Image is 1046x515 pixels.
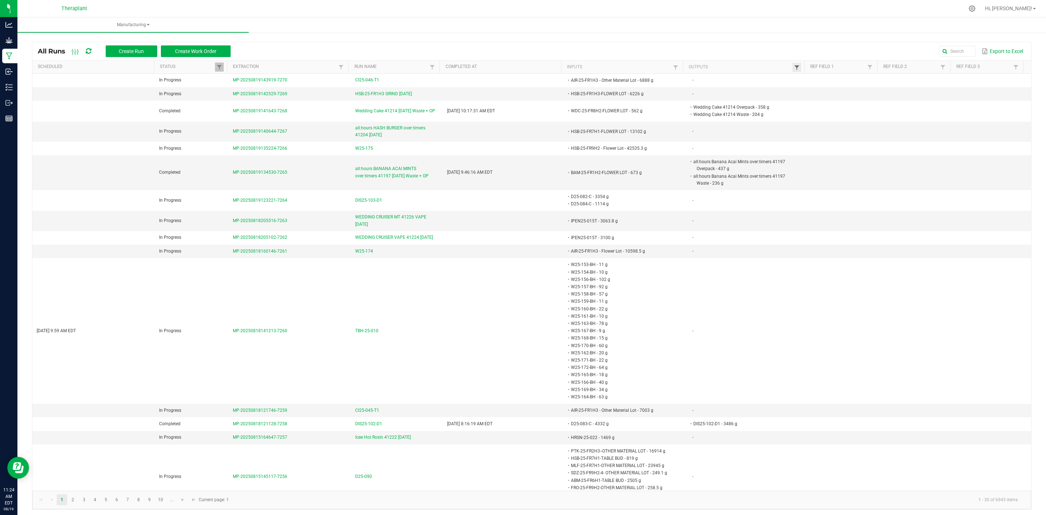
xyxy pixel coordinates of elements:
[355,145,373,152] span: W25-175
[570,469,669,476] li: SDZ-25-FR9H2-4- OTHER MATERIAL LOT - 249.1 g
[355,248,373,255] span: W25-174
[355,77,379,84] span: CI25-046-T1
[570,234,669,241] li: IPEN25-015T - 3100 g
[570,420,669,427] li: D25-083-C - 4332 g
[233,408,287,413] span: MP-20250818121746-7259
[159,129,181,134] span: In Progress
[570,305,669,313] li: W25-160-BH - 22 g
[144,494,155,505] a: Page 9
[233,494,1023,506] kendo-pager-info: 1 - 30 of 6943 items
[570,407,669,414] li: AIR-25-FR1H3 - Other Material Lot - 7003 g
[233,421,287,426] span: MP-20250818121128-7258
[166,494,177,505] a: Page 11
[570,313,669,320] li: W25-161-BH - 10 g
[32,491,1031,509] kendo-pager: Current page: 1
[688,431,810,444] td: -
[688,190,810,211] td: -
[570,462,669,469] li: MLF-25-FR7H1-OTHER MATERIAL LOT - 23945 g
[688,122,810,142] td: -
[447,421,492,426] span: [DATE] 8:16:19 AM EDT
[178,494,188,505] a: Go to the next page
[159,235,181,240] span: In Progress
[233,328,287,333] span: MP-20250818141213-7260
[671,63,680,72] a: Filter
[355,327,378,334] span: TBH-25-010
[561,61,683,74] th: Inputs
[355,234,433,241] span: WEDDING CRUISER VAPE 41224 [DATE]
[980,45,1025,57] button: Export to Excel
[447,108,495,113] span: [DATE] 10:17:31 AM EDT
[355,214,438,228] span: WEDDING CRUISER MT 41226 VAPE [DATE]
[233,129,287,134] span: MP-20250819140644-7267
[38,45,236,57] div: All Runs
[570,327,669,334] li: W25-167-BH - 9 g
[5,21,13,28] inline-svg: Analytics
[5,84,13,91] inline-svg: Inventory
[119,48,144,54] span: Create Run
[112,494,122,505] a: Page 6
[355,473,372,480] span: D25-090
[5,68,13,75] inline-svg: Inbound
[570,455,669,462] li: HSB-25-FR7H1-TABLE BUD - 819 g
[688,142,810,155] td: -
[688,258,810,404] td: -
[570,477,669,484] li: ABM-25-FR6H1-TABLE BUD - 2505 g
[355,421,382,427] span: DIS25-102-D1
[191,497,196,503] span: Go to the last page
[570,386,669,393] li: W25-169-BH - 34 g
[233,235,287,240] span: MP-20250818205102-7262
[570,276,669,283] li: W25-156-BH - 102 g
[570,217,669,225] li: IPEN25-015T - 3063.8 g
[570,447,669,455] li: PTK-25-FR2H3--OTHER MATERIAL LOT - 16914 g
[175,48,216,54] span: Create Work Order
[159,146,181,151] span: In Progress
[122,494,133,505] a: Page 7
[692,173,791,187] li: all:hours Banana Acai Mints over:timers 41197 Waste - 236 g
[233,77,287,83] span: MP-20250819143919-7270
[159,198,181,203] span: In Progress
[570,269,669,276] li: W25-154-BH - 10 g
[570,107,669,114] li: WDC-25-FR8H2-FLOWER LOT - 562 g
[692,420,791,427] li: DIS25-102-D1 - 3486 g
[215,63,224,72] a: Filter
[159,408,181,413] span: In Progress
[355,125,438,138] span: all:hours HASH BURGER over:timers 41204 [DATE]
[101,494,111,505] a: Page 5
[159,249,181,254] span: In Progress
[570,320,669,327] li: W25-163-BH - 78 g
[188,494,199,505] a: Go to the last page
[233,249,287,254] span: MP-20250818160146-7261
[570,283,669,290] li: W25-157-BH - 92 g
[233,108,287,113] span: MP-20250819141643-7268
[180,497,186,503] span: Go to the next page
[865,63,874,72] a: Filter
[446,64,559,70] a: Completed AtSortable
[3,487,14,506] p: 11:24 AM EDT
[570,334,669,342] li: W25-168-BH - 15 g
[159,218,181,223] span: In Progress
[68,494,78,505] a: Page 2
[692,104,791,111] li: Wedding Cake 41214 Overpack - 358 g
[1011,63,1020,72] a: Filter
[159,474,181,479] span: In Progress
[90,494,100,505] a: Page 4
[17,22,249,28] span: Manufacturing
[938,63,947,72] a: Filter
[337,63,345,72] a: Filter
[159,421,181,426] span: Completed
[159,77,181,83] span: In Progress
[160,64,215,70] a: StatusSortable
[956,64,1011,70] a: Ref Field 3Sortable
[355,90,412,97] span: HSB-25-FR1H3 GRIND [DATE]
[159,170,181,175] span: Completed
[570,290,669,298] li: W25-158-BH - 57 g
[5,37,13,44] inline-svg: Grow
[233,474,287,479] span: MP-20250815145117-7256
[233,64,337,70] a: ExtractionSortable
[447,170,492,175] span: [DATE] 9:46:16 AM EDT
[692,111,791,118] li: Wedding Cake 41214 Waste - 204 g
[355,407,379,414] span: CI25-045-T1
[355,434,411,441] span: Icee Hot Rosin 41222 [DATE]
[38,64,151,70] a: ScheduledSortable
[570,90,669,97] li: HSB-25-FR1H3-FLOWER LOT - 6226 g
